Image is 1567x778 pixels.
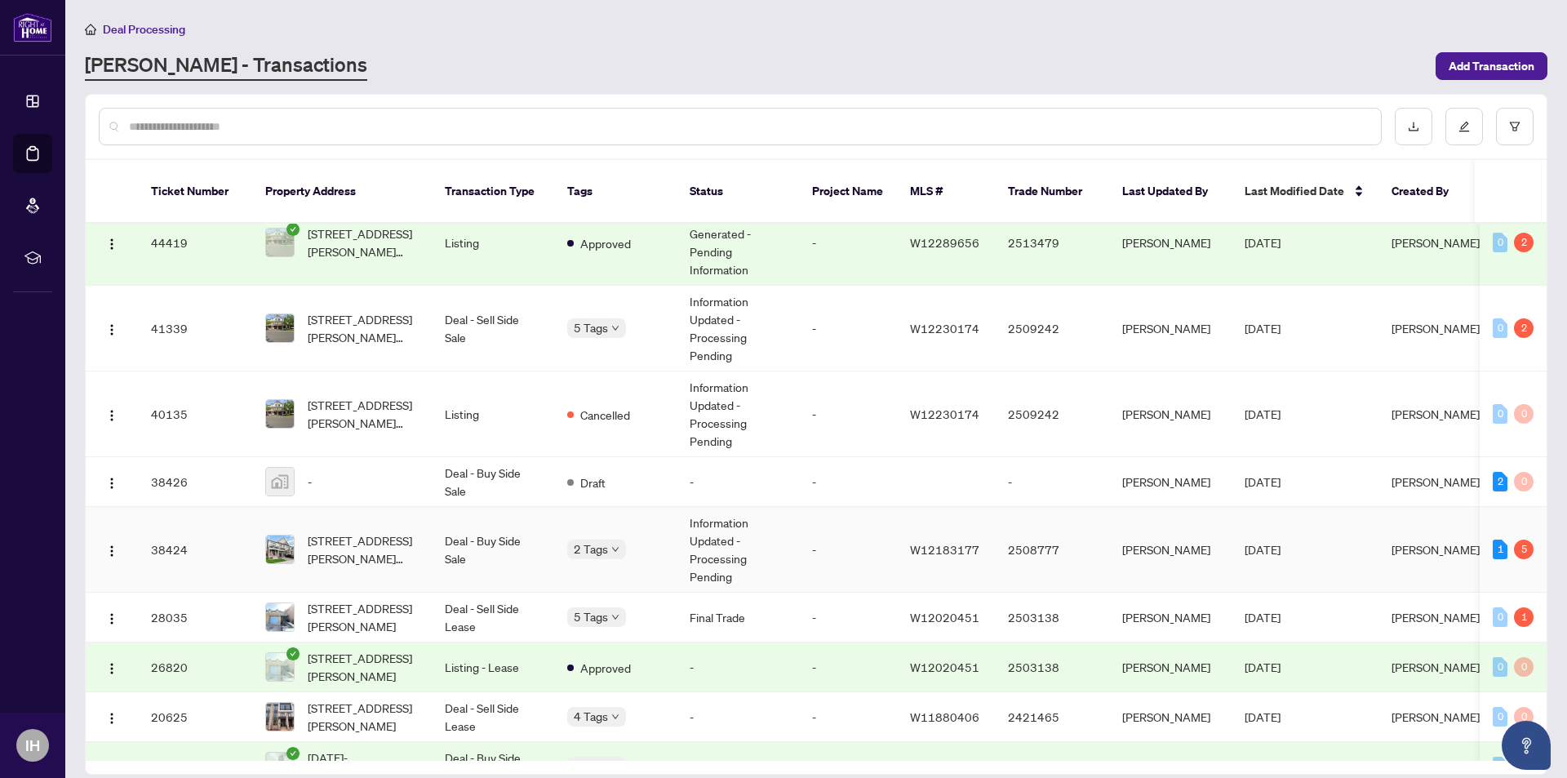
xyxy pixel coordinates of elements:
[432,692,554,742] td: Deal - Sell Side Lease
[266,314,294,342] img: thumbnail-img
[1395,108,1432,145] button: download
[1493,540,1507,559] div: 1
[99,604,125,630] button: Logo
[105,323,118,336] img: Logo
[799,642,897,692] td: -
[105,712,118,725] img: Logo
[677,286,799,371] td: Information Updated - Processing Pending
[1514,404,1534,424] div: 0
[574,318,608,337] span: 5 Tags
[799,507,897,593] td: -
[574,757,608,776] span: 3 Tags
[266,229,294,256] img: thumbnail-img
[677,457,799,507] td: -
[266,603,294,631] img: thumbnail-img
[105,662,118,675] img: Logo
[910,321,979,336] span: W12230174
[308,310,419,346] span: [STREET_ADDRESS][PERSON_NAME][PERSON_NAME]
[799,371,897,457] td: -
[138,286,252,371] td: 41339
[1109,371,1232,457] td: [PERSON_NAME]
[1496,108,1534,145] button: filter
[1408,121,1419,132] span: download
[1502,721,1551,770] button: Open asap
[1493,404,1507,424] div: 0
[799,593,897,642] td: -
[308,396,419,432] span: [STREET_ADDRESS][PERSON_NAME][PERSON_NAME]
[105,409,118,422] img: Logo
[138,692,252,742] td: 20625
[1493,757,1507,776] div: 0
[995,593,1109,642] td: 2503138
[799,200,897,286] td: -
[1109,642,1232,692] td: [PERSON_NAME]
[1109,593,1232,642] td: [PERSON_NAME]
[995,457,1109,507] td: -
[138,593,252,642] td: 28035
[308,531,419,567] span: [STREET_ADDRESS][PERSON_NAME][PERSON_NAME]
[1109,160,1232,224] th: Last Updated By
[432,200,554,286] td: Listing
[99,315,125,341] button: Logo
[677,692,799,742] td: -
[99,229,125,256] button: Logo
[611,713,619,721] span: down
[138,160,252,224] th: Ticket Number
[580,473,606,491] span: Draft
[677,593,799,642] td: Final Trade
[910,759,979,774] span: W11131825
[1109,286,1232,371] td: [PERSON_NAME]
[995,371,1109,457] td: 2509242
[105,612,118,625] img: Logo
[432,457,554,507] td: Deal - Buy Side Sale
[1392,709,1480,724] span: [PERSON_NAME]
[1514,318,1534,338] div: 2
[799,692,897,742] td: -
[611,545,619,553] span: down
[799,160,897,224] th: Project Name
[1245,474,1281,489] span: [DATE]
[1245,321,1281,336] span: [DATE]
[1392,660,1480,674] span: [PERSON_NAME]
[432,593,554,642] td: Deal - Sell Side Lease
[995,507,1109,593] td: 2508777
[611,324,619,332] span: down
[1514,707,1534,727] div: 0
[105,238,118,251] img: Logo
[138,371,252,457] td: 40135
[1509,121,1520,132] span: filter
[1493,657,1507,677] div: 0
[1493,472,1507,491] div: 2
[1514,233,1534,252] div: 2
[677,642,799,692] td: -
[252,160,432,224] th: Property Address
[286,223,300,236] span: check-circle
[105,477,118,490] img: Logo
[910,407,979,421] span: W12230174
[1109,692,1232,742] td: [PERSON_NAME]
[1245,182,1344,200] span: Last Modified Date
[554,160,677,224] th: Tags
[432,286,554,371] td: Deal - Sell Side Sale
[1493,707,1507,727] div: 0
[897,160,995,224] th: MLS #
[1245,407,1281,421] span: [DATE]
[266,400,294,428] img: thumbnail-img
[995,286,1109,371] td: 2509242
[995,200,1109,286] td: 2513479
[1245,542,1281,557] span: [DATE]
[910,660,979,674] span: W12020451
[1493,233,1507,252] div: 0
[677,371,799,457] td: Information Updated - Processing Pending
[1245,235,1281,250] span: [DATE]
[677,160,799,224] th: Status
[677,200,799,286] td: Trade Number Generated - Pending Information
[266,468,294,496] img: thumbnail-img
[1232,160,1378,224] th: Last Modified Date
[308,225,419,260] span: [STREET_ADDRESS][PERSON_NAME][PERSON_NAME]
[266,536,294,563] img: thumbnail-img
[308,473,312,491] span: -
[85,24,96,35] span: home
[138,507,252,593] td: 38424
[1514,607,1534,627] div: 1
